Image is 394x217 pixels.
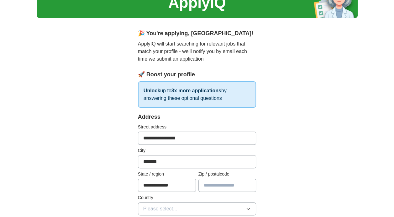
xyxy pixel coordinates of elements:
[138,124,256,130] label: Street address
[138,81,256,108] p: up to by answering these optional questions
[138,40,256,63] p: ApplyIQ will start searching for relevant jobs that match your profile - we'll notify you by emai...
[144,88,160,93] strong: Unlock
[138,70,256,79] div: 🚀 Boost your profile
[138,202,256,215] button: Please select...
[138,171,196,177] label: State / region
[171,88,221,93] strong: 3x more applications
[198,171,256,177] label: Zip / postalcode
[143,205,177,213] span: Please select...
[138,29,256,38] div: 🎉 You're applying , [GEOGRAPHIC_DATA] !
[138,113,256,121] div: Address
[138,147,256,154] label: City
[138,194,256,201] label: Country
